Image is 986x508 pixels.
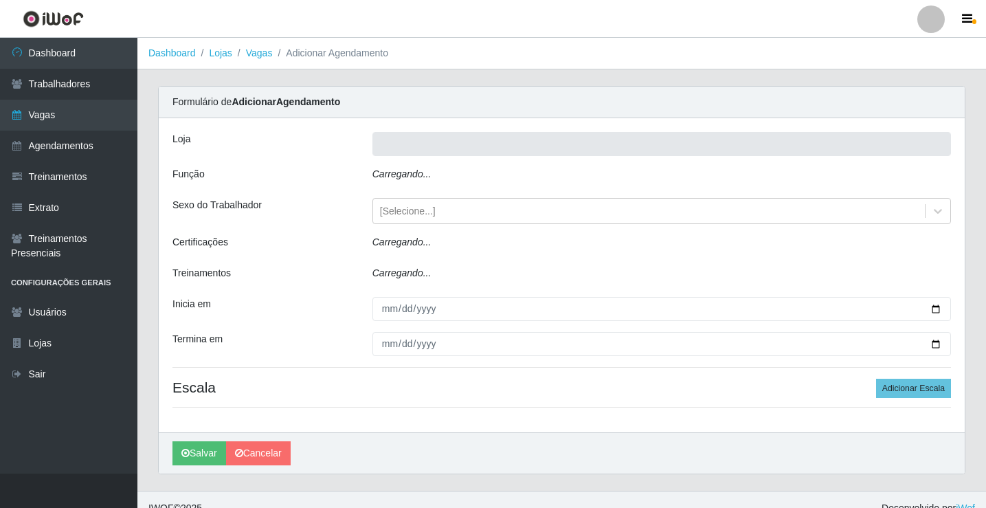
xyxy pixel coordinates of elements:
[172,379,951,396] h4: Escala
[372,168,432,179] i: Carregando...
[246,47,273,58] a: Vagas
[159,87,965,118] div: Formulário de
[380,204,436,219] div: [Selecione...]
[137,38,986,69] nav: breadcrumb
[172,441,226,465] button: Salvar
[226,441,291,465] a: Cancelar
[372,267,432,278] i: Carregando...
[23,10,84,27] img: CoreUI Logo
[172,332,223,346] label: Termina em
[172,132,190,146] label: Loja
[876,379,951,398] button: Adicionar Escala
[209,47,232,58] a: Lojas
[232,96,340,107] strong: Adicionar Agendamento
[372,297,951,321] input: 00/00/0000
[372,236,432,247] i: Carregando...
[172,297,211,311] label: Inicia em
[148,47,196,58] a: Dashboard
[272,46,388,60] li: Adicionar Agendamento
[172,198,262,212] label: Sexo do Trabalhador
[172,167,205,181] label: Função
[172,235,228,250] label: Certificações
[372,332,951,356] input: 00/00/0000
[172,266,231,280] label: Treinamentos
